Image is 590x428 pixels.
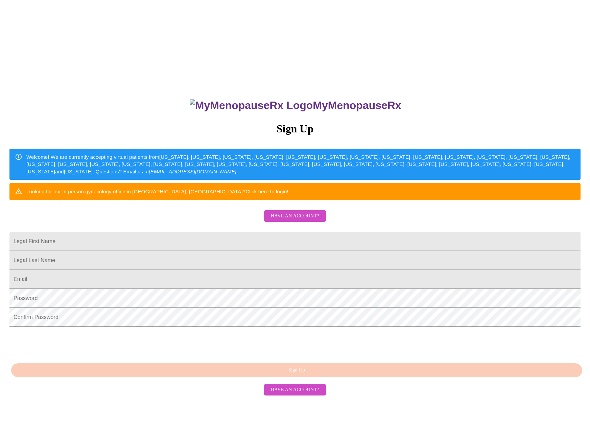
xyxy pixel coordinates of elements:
[9,330,112,357] iframe: reCAPTCHA
[9,123,581,135] h3: Sign Up
[10,99,581,112] h3: MyMenopauseRx
[262,217,328,223] a: Have an account?
[26,185,288,198] div: Looking for our in person gynecology office in [GEOGRAPHIC_DATA], [GEOGRAPHIC_DATA]?
[149,169,236,174] em: [EMAIL_ADDRESS][DOMAIN_NAME]
[245,189,288,194] a: Click here to login!
[262,386,328,392] a: Have an account?
[264,210,326,222] button: Have an account?
[271,386,319,394] span: Have an account?
[190,99,313,112] img: MyMenopauseRx Logo
[26,151,575,178] div: Welcome! We are currently accepting virtual patients from [US_STATE], [US_STATE], [US_STATE], [US...
[264,384,326,396] button: Have an account?
[271,212,319,220] span: Have an account?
